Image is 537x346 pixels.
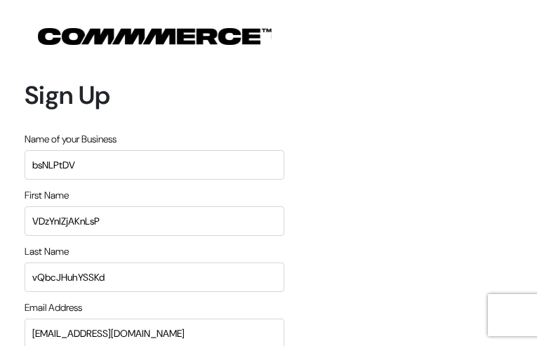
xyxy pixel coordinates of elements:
label: Email Address [25,300,82,315]
h1: Sign Up [25,80,284,110]
label: First Name [25,188,69,203]
img: COMMMERCE [38,28,272,45]
label: Last Name [25,244,69,259]
label: Name of your Business [25,132,117,147]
